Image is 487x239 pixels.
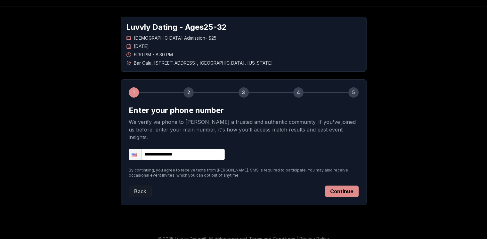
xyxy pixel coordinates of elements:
[129,149,141,160] div: United States: + 1
[129,168,359,178] p: By continuing, you agree to receive texts from [PERSON_NAME]. SMS is required to participate. You...
[239,87,249,98] div: 3
[183,87,194,98] div: 2
[129,105,359,116] h2: Enter your phone number
[348,87,359,98] div: 5
[129,186,152,197] button: Back
[134,43,149,50] span: [DATE]
[126,22,361,32] h1: Luvvly Dating - Ages 25 - 32
[134,52,173,58] span: 6:30 PM - 8:30 PM
[129,87,139,98] div: 1
[134,35,216,41] span: [DEMOGRAPHIC_DATA] Admission - $25
[325,186,359,197] button: Continue
[293,87,304,98] div: 4
[129,118,359,141] p: We verify via phone to [PERSON_NAME] a trusted and authentic community. If you've joined us befor...
[134,60,273,66] span: Bar Cala , [STREET_ADDRESS] , [GEOGRAPHIC_DATA] , [US_STATE]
